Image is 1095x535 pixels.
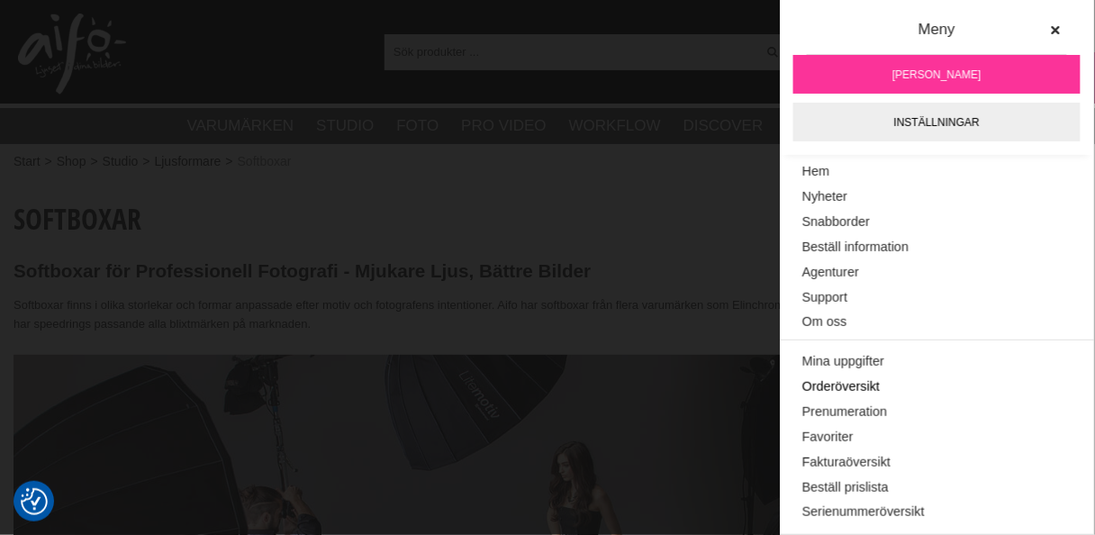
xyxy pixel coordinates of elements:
a: Shop [57,152,86,171]
a: Studio [103,152,139,171]
a: Agenturer [802,260,1072,286]
a: Foto [396,114,439,138]
a: Discover [683,114,764,138]
a: Beställ prislista [802,476,1072,501]
a: Snabborder [802,210,1072,235]
div: Meny [807,18,1067,55]
span: Softboxar [238,152,292,171]
a: Om oss [802,310,1072,335]
button: Samtyckesinställningar [21,485,48,518]
a: Workflow [569,114,661,138]
img: logo.png [18,14,126,95]
a: Fakturaöversikt [802,450,1072,476]
a: Serienummeröversikt [802,500,1072,525]
p: Softboxar finns i olika storlekar och formar anpassade efter motiv och fotografens intentioner. A... [14,296,1081,334]
a: Inställningar [793,103,1081,141]
span: > [142,152,149,171]
input: Sök produkter ... [385,38,756,65]
a: Orderöversikt [802,375,1072,400]
a: Mina uppgifter [802,349,1072,375]
a: Start [14,152,41,171]
a: Support [802,285,1072,310]
a: Varumärken [187,114,294,138]
h1: Softboxar [14,199,1081,239]
span: > [45,152,52,171]
a: Prenumeration [802,400,1072,425]
a: Pro Video [461,114,546,138]
a: Hem [802,159,1072,185]
a: Nyheter [802,185,1072,210]
span: > [90,152,97,171]
span: [PERSON_NAME] [892,67,982,83]
img: Revisit consent button [21,488,48,515]
a: Studio [316,114,374,138]
a: Ljusformare [155,152,222,171]
a: Beställ information [802,235,1072,260]
a: Favoriter [802,425,1072,450]
span: > [225,152,232,171]
h2: Softboxar för Professionell Fotografi - Mjukare Ljus, Bättre Bilder [14,258,1081,285]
